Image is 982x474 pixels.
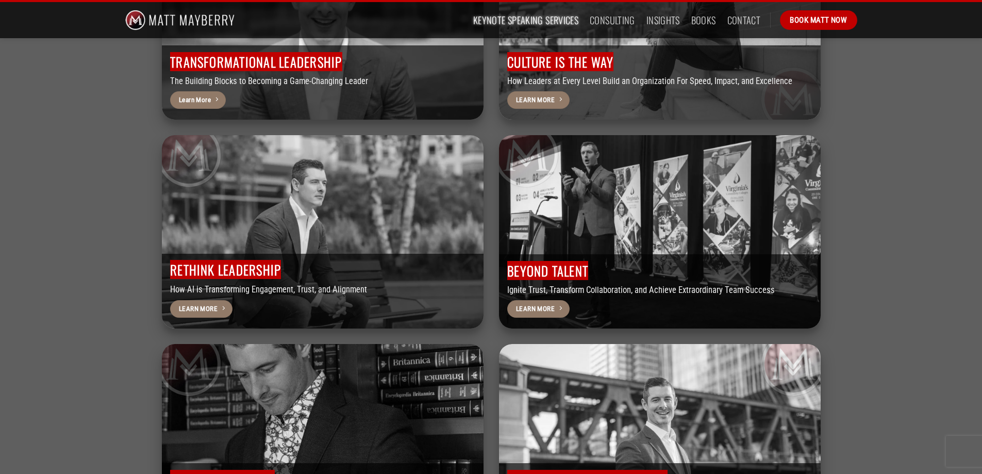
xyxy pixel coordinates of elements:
[691,11,716,29] a: Books
[727,11,761,29] a: Contact
[507,75,812,89] p: How Leaders at Every Level Build an Organization For Speed, Impact, and Excellence
[780,10,857,30] a: Book Matt Now
[170,260,281,279] span: RETHINK Leadership
[507,300,570,318] a: Learn More
[170,283,475,297] p: How AI is Transforming Engagement, Trust, and Alignment
[646,11,680,29] a: Insights
[170,91,226,109] a: Learn More
[473,11,578,29] a: Keynote Speaking Services
[170,52,342,71] span: Transformational Leadership
[179,303,218,314] span: Learn More
[790,14,847,26] span: Book Matt Now
[516,303,555,314] span: Learn More
[507,261,588,280] span: BEYOND TALENT
[590,11,635,29] a: Consulting
[507,284,812,298] p: Ignite Trust, Transform Collaboration, and Achieve Extraordinary Team Success
[516,94,555,105] span: Learn More
[170,300,232,318] a: Learn More
[507,52,613,71] span: Culture is the way
[170,75,475,89] p: The Building Blocks to Becoming a Game-Changing Leader
[507,91,570,109] a: Learn More
[179,94,211,105] span: Learn More
[125,2,235,38] img: Matt Mayberry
